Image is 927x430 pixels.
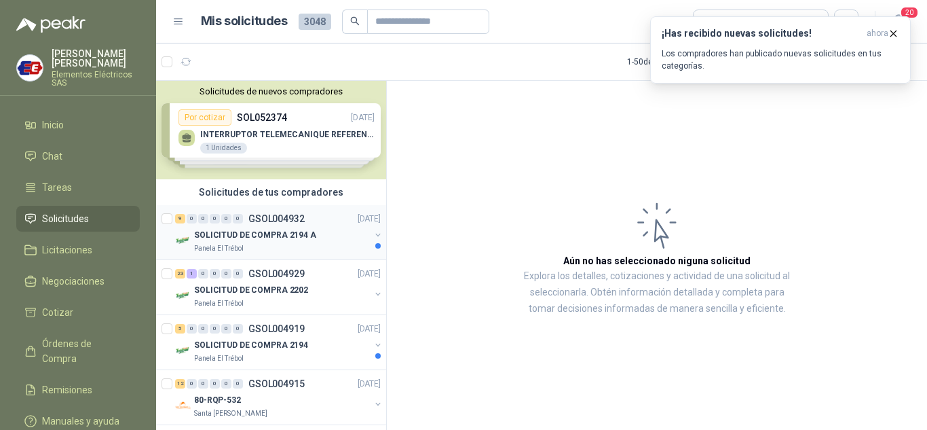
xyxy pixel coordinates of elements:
div: 0 [187,214,197,223]
span: Licitaciones [42,243,92,257]
p: GSOL004919 [248,324,305,334]
a: Negociaciones [16,268,140,294]
div: 5 [175,324,185,334]
span: Chat [42,149,62,164]
div: Todas [702,14,730,29]
div: 0 [210,214,220,223]
p: SOLICITUD DE COMPRA 2194 A [194,229,316,242]
div: 0 [198,269,208,279]
div: 0 [187,324,197,334]
div: 0 [198,324,208,334]
div: 0 [233,379,243,389]
span: 3048 [299,14,331,30]
div: 0 [233,269,243,279]
p: Panela El Trébol [194,243,244,254]
p: GSOL004929 [248,269,305,279]
div: 0 [233,214,243,223]
span: 20 [900,6,919,19]
p: Panela El Trébol [194,353,244,364]
img: Company Logo [17,55,43,81]
p: Panela El Trébol [194,298,244,309]
p: [DATE] [358,268,381,281]
h1: Mis solicitudes [201,12,288,31]
div: Solicitudes de tus compradores [156,179,386,205]
span: Inicio [42,118,64,132]
div: 0 [221,269,231,279]
button: 20 [886,10,911,34]
p: 80-RQP-532 [194,394,241,407]
a: Solicitudes [16,206,140,232]
p: [DATE] [358,378,381,391]
div: 0 [221,214,231,223]
a: 12 0 0 0 0 0 GSOL004915[DATE] Company Logo80-RQP-532Santa [PERSON_NAME] [175,376,383,419]
a: Órdenes de Compra [16,331,140,372]
span: Órdenes de Compra [42,336,127,366]
h3: ¡Has recibido nuevas solicitudes! [662,28,861,39]
a: 23 1 0 0 0 0 GSOL004929[DATE] Company LogoSOLICITUD DE COMPRA 2202Panela El Trébol [175,266,383,309]
p: [PERSON_NAME] [PERSON_NAME] [52,49,140,68]
span: Cotizar [42,305,73,320]
div: 0 [210,269,220,279]
div: Solicitudes de nuevos compradoresPor cotizarSOL052374[DATE] INTERRUPTOR TELEMECANIQUE REFERENCIA.... [156,81,386,179]
p: Santa [PERSON_NAME] [194,408,267,419]
div: 0 [198,214,208,223]
a: Cotizar [16,300,140,325]
div: 9 [175,214,185,223]
img: Company Logo [175,287,191,304]
a: 5 0 0 0 0 0 GSOL004919[DATE] Company LogoSOLICITUD DE COMPRA 2194Panela El Trébol [175,321,383,364]
div: 0 [210,379,220,389]
button: ¡Has recibido nuevas solicitudes!ahora Los compradores han publicado nuevas solicitudes en tus ca... [650,16,911,84]
div: 0 [210,324,220,334]
a: Remisiones [16,377,140,403]
span: Remisiones [42,382,92,397]
div: 23 [175,269,185,279]
p: [DATE] [358,323,381,336]
div: 12 [175,379,185,389]
img: Logo peakr [16,16,86,33]
h3: Aún no has seleccionado niguna solicitud [563,253,751,268]
a: Inicio [16,112,140,138]
a: Tareas [16,175,140,200]
div: 0 [198,379,208,389]
span: Negociaciones [42,274,105,289]
a: 9 0 0 0 0 0 GSOL004932[DATE] Company LogoSOLICITUD DE COMPRA 2194 APanela El Trébol [175,211,383,254]
p: Elementos Eléctricos SAS [52,71,140,87]
a: Chat [16,143,140,169]
span: Tareas [42,180,72,195]
span: search [350,16,360,26]
div: 0 [233,324,243,334]
p: [DATE] [358,213,381,226]
p: Los compradores han publicado nuevas solicitudes en tus categorías. [662,48,899,72]
p: SOLICITUD DE COMPRA 2202 [194,284,308,297]
p: GSOL004932 [248,214,305,223]
div: 1 - 50 de 801 [627,51,711,73]
div: 0 [187,379,197,389]
img: Company Logo [175,232,191,249]
span: Manuales y ayuda [42,414,119,429]
p: GSOL004915 [248,379,305,389]
p: Explora los detalles, cotizaciones y actividad de una solicitud al seleccionarla. Obtén informaci... [523,268,791,317]
img: Company Logo [175,342,191,359]
p: SOLICITUD DE COMPRA 2194 [194,339,308,352]
div: 0 [221,379,231,389]
div: 1 [187,269,197,279]
a: Licitaciones [16,237,140,263]
span: Solicitudes [42,211,89,226]
div: 0 [221,324,231,334]
img: Company Logo [175,397,191,414]
button: Solicitudes de nuevos compradores [162,86,381,96]
span: ahora [867,28,888,39]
